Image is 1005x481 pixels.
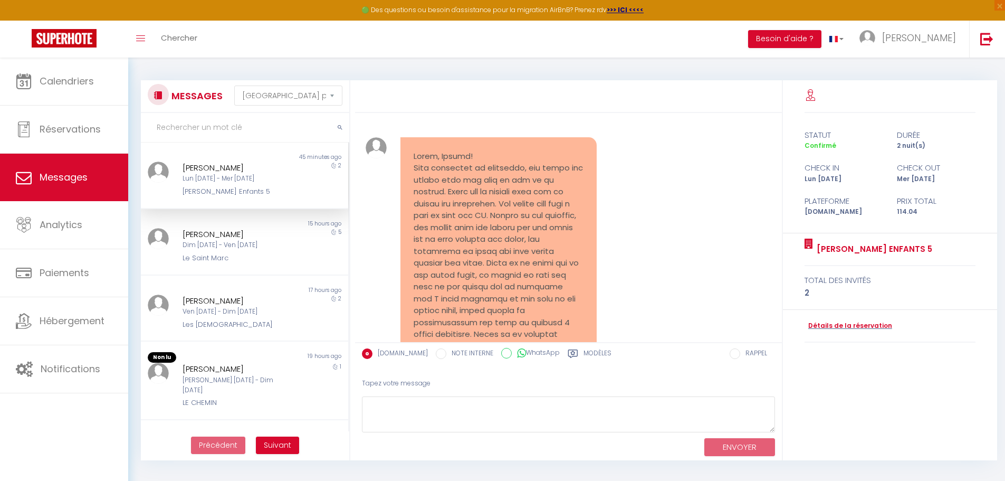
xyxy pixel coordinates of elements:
[183,295,290,307] div: [PERSON_NAME]
[740,348,767,360] label: RAPPEL
[372,348,428,360] label: [DOMAIN_NAME]
[890,195,982,208] div: Prix total
[446,348,493,360] label: NOTE INTERNE
[890,141,982,151] div: 2 nuit(s)
[148,363,169,384] img: ...
[40,266,89,279] span: Paiements
[40,122,101,136] span: Réservations
[244,352,348,363] div: 19 hours ago
[153,21,205,58] a: Chercher
[183,375,290,395] div: [PERSON_NAME] [DATE] - Dim [DATE]
[859,30,875,46] img: ...
[748,30,821,48] button: Besoin d'aide ?
[338,228,341,236] span: 5
[32,29,97,48] img: Super Booking
[141,113,349,143] input: Rechercher un mot clé
[980,32,993,45] img: logout
[148,295,169,316] img: ...
[607,5,644,14] a: >>> ICI <<<<
[256,437,299,455] button: Next
[244,286,348,295] div: 17 hours ago
[169,84,223,108] h3: MESSAGES
[244,431,348,439] div: 20 hours ago
[813,243,932,256] a: [PERSON_NAME] Enfants 5
[362,371,775,397] div: Tapez votre message
[183,307,290,317] div: Ven [DATE] - Dim [DATE]
[805,141,836,150] span: Confirmé
[40,74,94,88] span: Calendriers
[264,440,291,450] span: Suivant
[340,363,341,371] span: 1
[805,274,976,287] div: total des invités
[183,174,290,184] div: Lun [DATE] - Mer [DATE]
[798,195,890,208] div: Plateforme
[183,162,290,174] div: [PERSON_NAME]
[890,162,982,174] div: check out
[40,171,88,184] span: Messages
[41,362,100,375] span: Notifications
[161,32,197,43] span: Chercher
[798,129,890,142] div: statut
[183,398,290,408] div: LE CHEMIN
[798,162,890,174] div: check in
[244,220,348,228] div: 15 hours ago
[148,162,169,183] img: ...
[183,363,290,375] div: [PERSON_NAME]
[798,207,890,217] div: [DOMAIN_NAME]
[366,137,387,158] img: ...
[191,437,245,455] button: Previous
[512,348,560,360] label: WhatsApp
[183,319,290,330] div: Les [DEMOGRAPHIC_DATA]
[40,218,82,231] span: Analytics
[183,253,290,263] div: Le Saint Marc
[40,314,104,327] span: Hébergement
[882,31,956,44] span: [PERSON_NAME]
[148,352,176,363] span: Non lu
[798,174,890,184] div: Lun [DATE]
[338,295,341,303] span: 2
[183,228,290,241] div: [PERSON_NAME]
[183,186,290,197] div: [PERSON_NAME] Enfants 5
[148,228,169,249] img: ...
[338,162,341,169] span: 2
[244,153,348,162] div: 45 minutes ago
[890,129,982,142] div: durée
[805,321,892,331] a: Détails de la réservation
[805,287,976,299] div: 2
[199,440,237,450] span: Précédent
[183,240,290,250] div: Dim [DATE] - Ven [DATE]
[851,21,969,58] a: ... [PERSON_NAME]
[890,174,982,184] div: Mer [DATE]
[583,348,611,362] label: Modèles
[704,438,775,457] button: ENVOYER
[890,207,982,217] div: 114.04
